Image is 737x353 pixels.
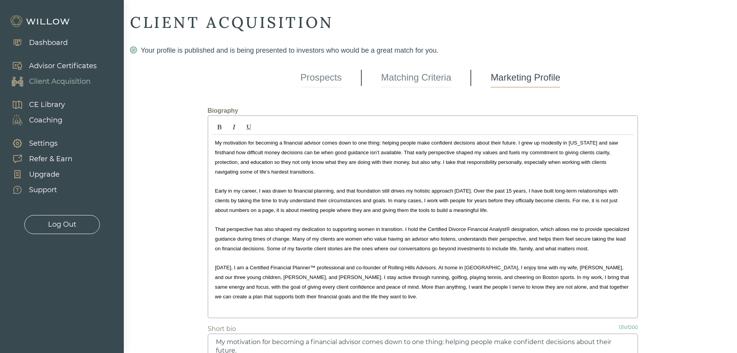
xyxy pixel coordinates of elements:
a: Settings [4,136,72,151]
span: check-circle [130,46,137,53]
div: Short bio [208,324,236,334]
a: Advisor Certificates [4,58,97,74]
a: Refer & Earn [4,151,72,167]
a: Prospects [301,68,342,88]
span: That perspective has also shaped my dedication to supporting women in transition. I hold the Cert... [215,226,629,251]
div: Client Acquisition [29,76,91,87]
div: CE Library [29,100,65,110]
a: CE Library [4,97,65,112]
div: Your profile is published and is being presented to investors who would be a great match for you. [130,45,731,56]
span: [DATE], I am a Certified Financial Planner™ professional and co-founder of Rolling Hills Advisors... [215,265,629,300]
p: 131 of 200 [619,324,638,334]
div: Biography [208,106,653,115]
div: Advisor Certificates [29,61,97,71]
a: Matching Criteria [381,68,451,88]
a: Dashboard [4,35,68,50]
span: Bold [212,121,226,134]
a: Coaching [4,112,65,128]
span: Italic [227,121,241,134]
span: Early in my career, I was drawn to financial planning, and that foundation still drives my holist... [215,188,618,213]
a: Marketing Profile [491,68,560,88]
a: Client Acquisition [4,74,97,89]
div: Upgrade [29,169,60,180]
div: CLIENT ACQUISITION [130,12,731,33]
div: Dashboard [29,38,68,48]
div: Refer & Earn [29,154,72,164]
img: Willow [10,15,72,28]
div: Support [29,185,57,195]
div: Coaching [29,115,62,126]
span: My motivation for becoming a financial advisor comes down to one thing: helping people make confi... [215,140,618,175]
div: Log Out [48,219,76,230]
div: Settings [29,138,58,149]
a: Upgrade [4,167,72,182]
span: Underline [242,121,256,134]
